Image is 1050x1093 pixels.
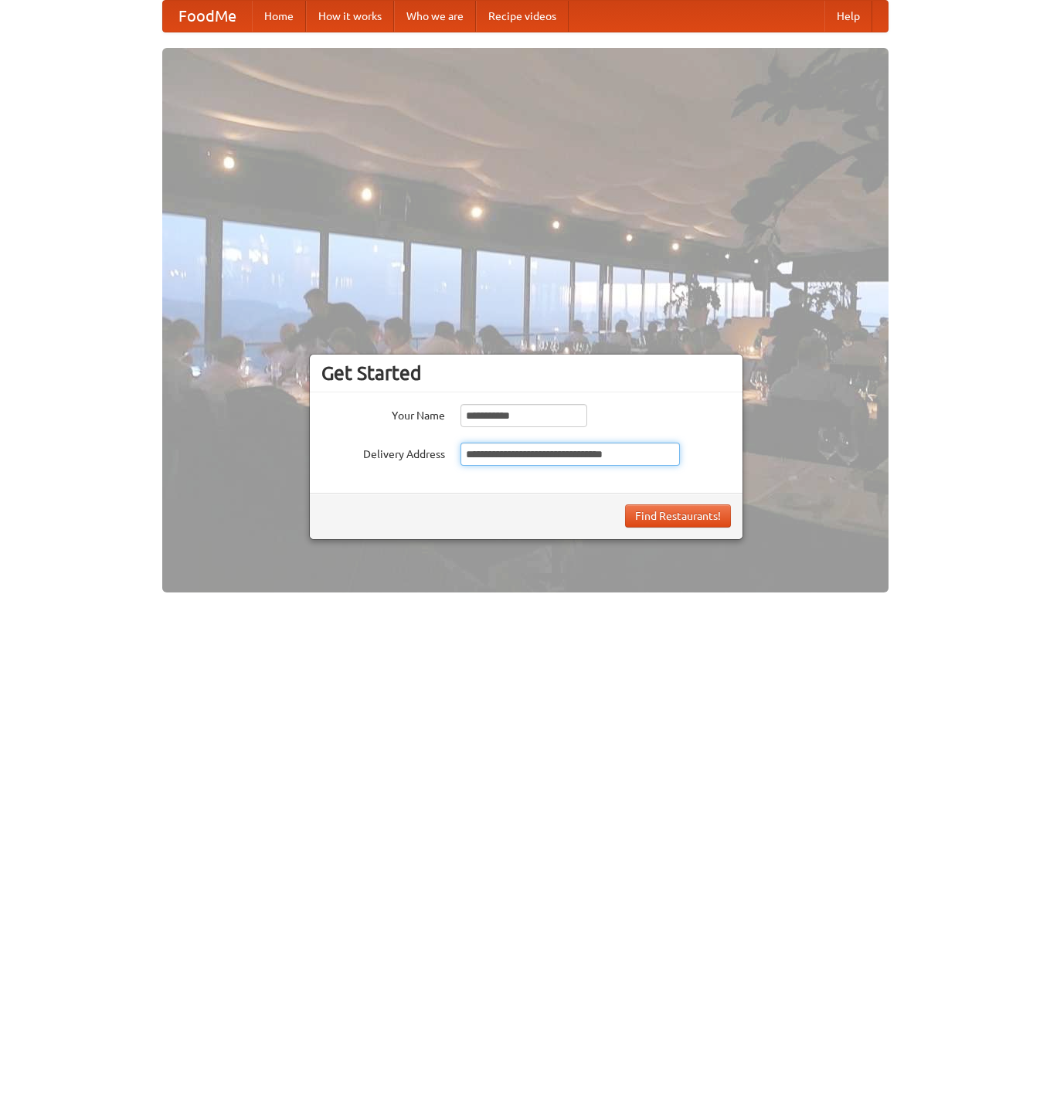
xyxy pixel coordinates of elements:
a: FoodMe [163,1,252,32]
a: Home [252,1,306,32]
label: Delivery Address [321,443,445,462]
a: Help [824,1,872,32]
a: Recipe videos [476,1,569,32]
label: Your Name [321,404,445,423]
a: Who we are [394,1,476,32]
h3: Get Started [321,362,731,385]
a: How it works [306,1,394,32]
button: Find Restaurants! [625,504,731,528]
